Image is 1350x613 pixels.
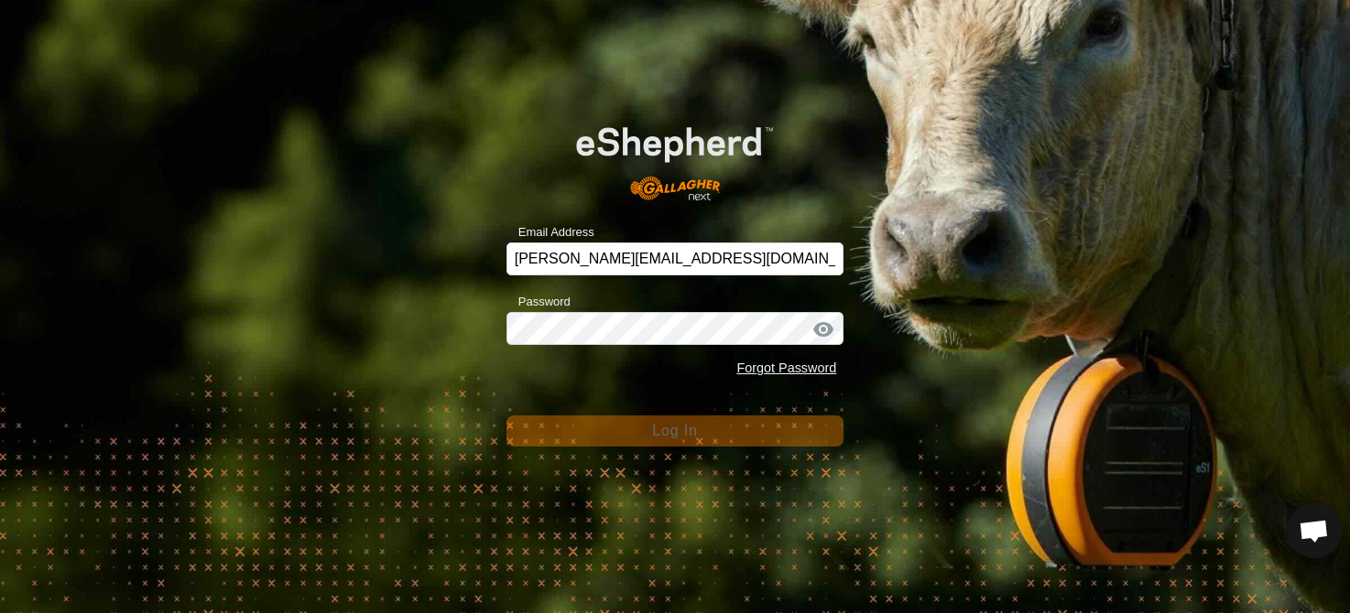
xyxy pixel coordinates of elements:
[506,415,844,446] button: Log In
[736,360,836,375] a: Forgot Password
[506,223,594,242] label: Email Address
[506,293,571,311] label: Password
[1287,503,1342,558] div: Open chat
[540,99,811,214] img: E-shepherd Logo
[652,423,697,438] span: Log In
[506,242,844,275] input: Email Address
